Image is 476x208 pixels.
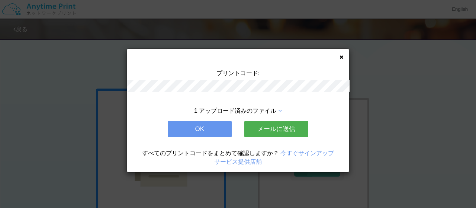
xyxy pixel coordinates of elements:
[168,121,232,137] button: OK
[194,108,276,114] span: 1 アップロード済みのファイル
[216,70,260,76] span: プリントコード:
[142,150,279,156] span: すべてのプリントコードをまとめて確認しますか？
[280,150,334,156] a: 今すぐサインアップ
[214,159,262,165] a: サービス提供店舗
[244,121,308,137] button: メールに送信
